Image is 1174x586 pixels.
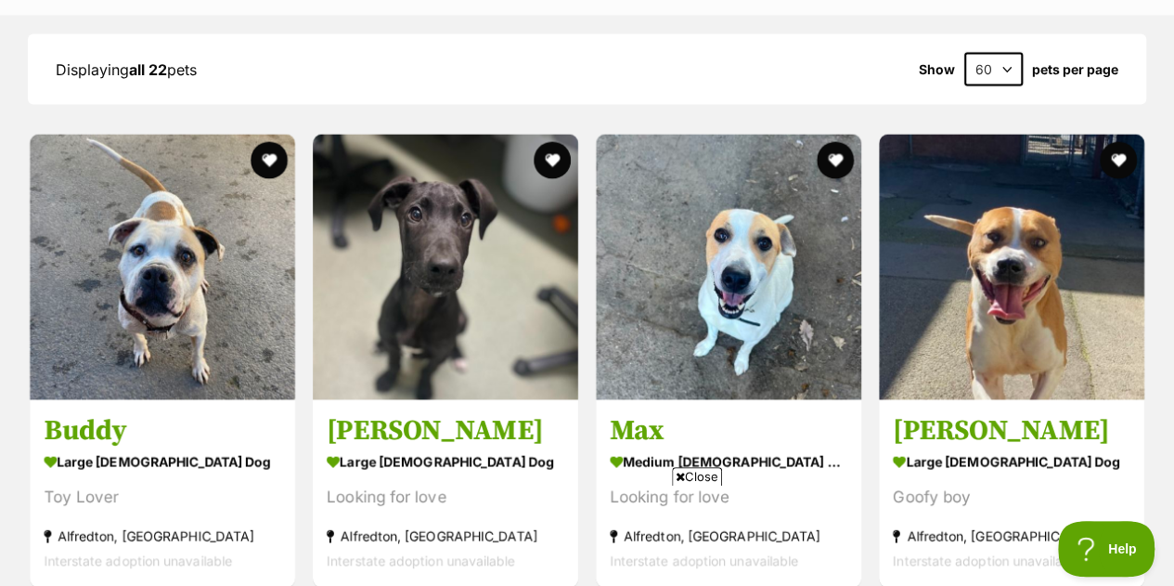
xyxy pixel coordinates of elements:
iframe: Advertisement [250,493,925,577]
img: Max [596,134,861,399]
button: favourite [817,141,854,178]
div: large [DEMOGRAPHIC_DATA] Dog [44,448,281,475]
button: favourite [534,141,571,178]
div: large [DEMOGRAPHIC_DATA] Dog [327,448,564,475]
h3: Max [610,412,847,448]
span: Interstate adoption unavailable [893,553,1081,568]
img: Buddy [30,134,295,399]
h3: Buddy [44,412,281,448]
div: medium [DEMOGRAPHIC_DATA] Dog [610,448,847,475]
h3: [PERSON_NAME] [893,412,1130,448]
strong: all 22 [129,59,167,78]
button: favourite [251,141,288,178]
span: Interstate adoption unavailable [44,553,232,568]
div: Alfredton, [GEOGRAPHIC_DATA] [893,523,1130,548]
button: favourite [1100,141,1137,178]
img: Arlo [313,134,578,399]
div: Toy Lover [44,484,281,509]
img: Jake [879,134,1144,399]
iframe: Help Scout Beacon - Open [1058,521,1155,577]
div: Goofy boy [893,484,1130,509]
span: Close [672,467,722,486]
span: Displaying pets [56,59,197,78]
span: Show [919,61,955,76]
h3: [PERSON_NAME] [327,412,564,448]
div: large [DEMOGRAPHIC_DATA] Dog [893,448,1130,475]
div: Alfredton, [GEOGRAPHIC_DATA] [44,523,281,548]
label: pets per page [1032,61,1118,76]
